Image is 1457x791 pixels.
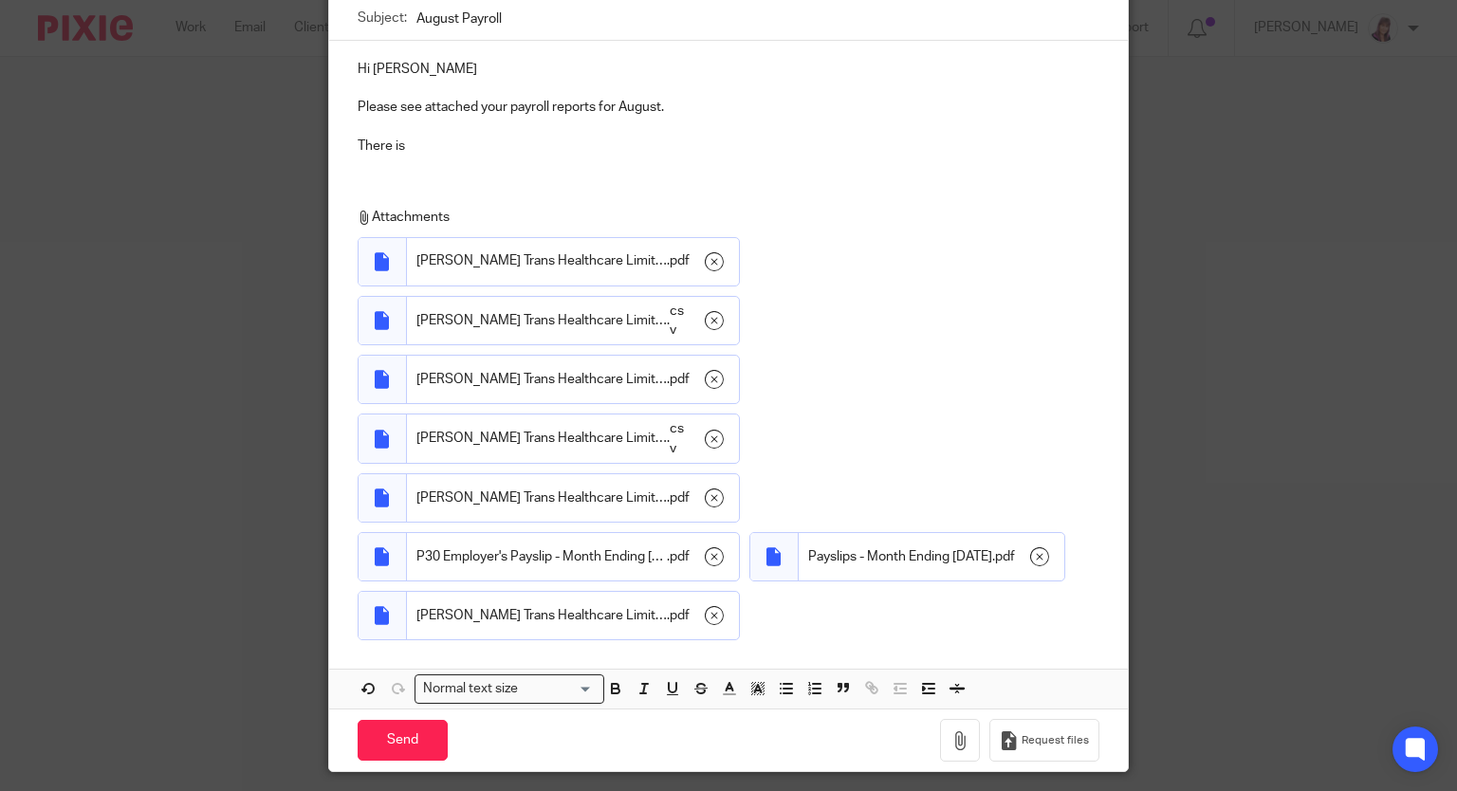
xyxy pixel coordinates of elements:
[407,297,739,345] div: .
[1022,733,1089,748] span: Request files
[407,414,739,463] div: .
[989,719,1099,762] button: Request files
[416,488,667,507] span: [PERSON_NAME] Trans Healthcare Limited - Pensions - Month 5
[415,674,604,704] div: Search for option
[358,137,1100,156] p: There is
[416,311,667,330] span: [PERSON_NAME] Trans Healthcare Limited - Payroll Summary - Month 5
[799,533,1064,580] div: .
[358,60,1100,79] p: Hi [PERSON_NAME]
[670,370,690,389] span: pdf
[407,474,739,522] div: .
[416,606,667,625] span: [PERSON_NAME] Trans Healthcare Limited - Credit Transfers - Month 5 (ending [DATE])
[416,370,667,389] span: [PERSON_NAME] Trans Healthcare Limited - Payroll Summary - Month 5
[416,429,667,448] span: [PERSON_NAME] Trans Healthcare Limited - Pensions - Month 5
[358,720,448,761] input: Send
[995,547,1015,566] span: pdf
[416,547,667,566] span: P30 Employer's Payslip - Month Ending [DATE] - [PERSON_NAME] Trans Healthcare Limited
[407,592,739,639] div: .
[358,208,1091,227] p: Attachments
[808,547,992,566] span: Payslips - Month Ending [DATE]
[358,9,407,28] label: Subject:
[358,98,1100,117] p: Please see attached your payroll reports for August.
[670,606,690,625] span: pdf
[670,302,691,340] span: csv
[407,356,739,403] div: .
[416,251,667,270] span: [PERSON_NAME] Trans Healthcare Limited - P32 - Tax Months 1 to 5
[670,547,690,566] span: pdf
[670,488,690,507] span: pdf
[525,679,593,699] input: Search for option
[670,251,690,270] span: pdf
[407,533,739,580] div: .
[419,679,523,699] span: Normal text size
[670,419,691,458] span: csv
[407,238,739,285] div: .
